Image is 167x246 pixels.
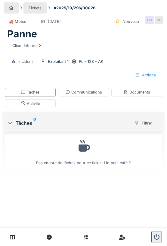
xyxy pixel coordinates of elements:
[79,59,104,64] div: PL - 123 - AK
[21,101,40,106] div: Activité
[21,89,40,95] div: Tâches
[12,43,42,48] div: Client Interne
[7,28,37,40] h1: Panne
[123,89,150,95] div: Documents
[51,5,98,11] strong: #2025/10/296/00026
[48,59,69,64] div: Exploitant 1
[9,19,28,24] div: 🚚 Moteur
[129,118,157,129] div: Filtrer
[130,69,161,81] div: Actions
[145,16,154,24] div: CC
[155,16,163,24] div: CC
[18,59,33,64] div: Incident
[65,89,102,95] div: Communications
[9,138,158,166] div: Pas encore de tâches pour ce ticket. Un petit café ?
[33,119,36,127] sup: 0
[122,19,139,24] div: Nouveau
[7,119,127,127] div: Tâches
[29,5,42,11] div: Tickets
[48,19,61,24] div: [DATE]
